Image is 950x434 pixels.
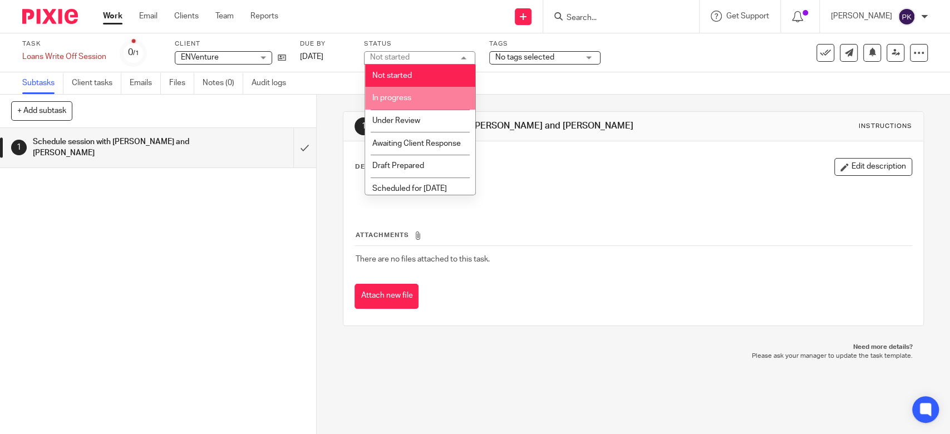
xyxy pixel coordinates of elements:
[372,94,411,102] span: In progress
[133,50,139,56] small: /1
[22,51,106,62] div: Loans Write Off Session
[372,140,461,147] span: Awaiting Client Response
[203,72,243,94] a: Notes (0)
[33,134,199,162] h1: Schedule session with [PERSON_NAME] and [PERSON_NAME]
[372,72,412,80] span: Not started
[859,122,912,131] div: Instructions
[22,40,106,48] label: Task
[355,117,372,135] div: 1
[250,11,278,22] a: Reports
[370,53,410,61] div: Not started
[103,11,122,22] a: Work
[372,162,424,170] span: Draft Prepared
[181,53,219,61] span: ENVenture
[726,12,769,20] span: Get Support
[354,352,912,361] p: Please ask your manager to update the task template.
[565,13,666,23] input: Search
[495,53,554,61] span: No tags selected
[372,185,447,193] span: Scheduled for [DATE]
[300,40,350,48] label: Due by
[11,101,72,120] button: + Add subtask
[169,72,194,94] a: Files
[139,11,157,22] a: Email
[489,40,600,48] label: Tags
[372,117,420,125] span: Under Review
[355,232,408,238] span: Attachments
[22,9,78,24] img: Pixie
[378,120,657,132] h1: Schedule session with [PERSON_NAME] and [PERSON_NAME]
[72,72,121,94] a: Client tasks
[355,162,404,171] p: Description
[22,72,63,94] a: Subtasks
[252,72,294,94] a: Audit logs
[355,255,489,263] span: There are no files attached to this task.
[174,11,199,22] a: Clients
[364,40,475,48] label: Status
[834,158,912,176] button: Edit description
[354,343,912,352] p: Need more details?
[831,11,892,22] p: [PERSON_NAME]
[355,284,419,309] button: Attach new file
[300,53,323,61] span: [DATE]
[215,11,234,22] a: Team
[128,46,139,59] div: 0
[898,8,915,26] img: svg%3E
[175,40,286,48] label: Client
[11,140,27,155] div: 1
[130,72,161,94] a: Emails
